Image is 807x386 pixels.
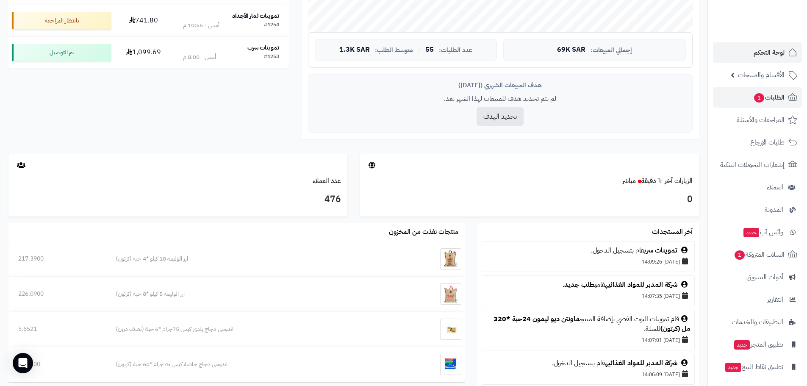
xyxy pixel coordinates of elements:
img: logo-2.png [749,6,799,24]
div: أمس - 10:55 م [183,21,219,30]
h3: 476 [15,192,341,207]
span: 1 [735,250,745,260]
span: التطبيقات والخدمات [732,316,783,328]
div: Open Intercom Messenger [13,353,33,373]
h3: آخر المستجدات [652,228,693,236]
span: أدوات التسويق [746,271,783,283]
div: 226.0900 [18,290,96,298]
span: 55 [425,46,434,54]
div: اندومى دجاج خاصة كيس 75جرام *60 حبة (كرتون) [116,360,394,369]
span: الطلبات [753,92,785,103]
a: شركة المدبر للمواد الغذائيه [605,358,677,368]
div: ارز الوليمة 10 كيلو *4 حبة (كرتون) [116,255,394,263]
div: قام بتسجيل الدخول. [486,246,690,255]
div: [DATE] 14:07:35 [486,290,690,302]
a: العملاء [713,177,802,197]
div: [DATE] 14:07:01 [486,334,690,346]
h3: 0 [366,192,693,207]
a: بطلب جديد [564,280,597,290]
span: تطبيق نقاط البيع [724,361,783,373]
div: اندومى دجاج بلدى كيس 75جرام *6 حبة (نصف درزن) [116,325,394,333]
a: تطبيق نقاط البيعجديد [713,357,802,377]
div: قام بتسجيل الدخول. [486,358,690,368]
span: العملاء [767,181,783,193]
span: عدد الطلبات: [439,47,472,54]
img: ارز الوليمة 5 كيلو *8 حبة (كرتون) [440,283,461,305]
span: وآتس آب [743,226,783,238]
span: لوحة التحكم [754,47,785,58]
button: تحديد الهدف [477,107,524,126]
a: المراجعات والأسئلة [713,110,802,130]
a: لوحة التحكم [713,42,802,63]
div: 217.3900 [18,255,96,263]
span: جديد [725,363,741,372]
div: تم التوصيل [12,44,111,61]
span: السلات المتروكة [734,249,785,261]
strong: تموينات ثمار الأجداد [232,11,279,20]
div: [DATE] 14:06:09 [486,368,690,380]
div: 53.0400 [18,360,96,369]
a: الطلبات1 [713,87,802,108]
div: قام . [486,280,690,290]
span: 1 [754,93,764,103]
span: المراجعات والأسئلة [737,114,785,126]
p: لم يتم تحديد هدف للمبيعات لهذا الشهر بعد. [315,94,686,104]
td: 741.80 [114,5,173,36]
img: اندومى دجاج بلدى كيس 75جرام *6 حبة (نصف درزن) [440,319,461,340]
small: مباشر [622,176,636,186]
a: تطبيق المتجرجديد [713,334,802,355]
span: التقارير [767,294,783,305]
span: 69K SAR [557,46,585,54]
a: طلبات الإرجاع [713,132,802,153]
span: إشعارات التحويلات البنكية [720,159,785,171]
div: أمس - 8:00 م [183,53,216,61]
span: تطبيق المتجر [733,339,783,350]
span: متوسط الطلب: [375,47,413,54]
div: #1254 [264,21,279,30]
span: طلبات الإرجاع [750,136,785,148]
a: السلات المتروكة1 [713,244,802,265]
a: الزيارات آخر ٦٠ دقيقةمباشر [622,176,693,186]
span: المدونة [765,204,783,216]
td: 1,099.69 [114,37,173,68]
a: شركة المدبر للمواد الغذائيه [605,280,677,290]
strong: تموينات سرب [247,43,279,52]
a: أدوات التسويق [713,267,802,287]
a: ماونتن ديو ليمون 24حبة *320 مل (كرتون) [494,314,690,334]
div: هدف المبيعات الشهري ([DATE]) [315,81,686,90]
span: 1.3K SAR [339,46,370,54]
img: اندومى دجاج خاصة كيس 75جرام *60 حبة (كرتون) [440,354,461,375]
a: التطبيقات والخدمات [713,312,802,332]
span: إجمالي المبيعات: [591,47,632,54]
a: المدونة [713,200,802,220]
a: إشعارات التحويلات البنكية [713,155,802,175]
div: 5.6521 [18,325,96,333]
div: بانتظار المراجعة [12,12,111,29]
div: ارز الوليمة 5 كيلو *8 حبة (كرتون) [116,290,394,298]
div: #1253 [264,53,279,61]
h3: منتجات نفذت من المخزون [389,228,458,236]
span: | [418,47,420,53]
span: جديد [743,228,759,237]
a: تموينات سرب [644,245,677,255]
div: [DATE] 14:09:26 [486,255,690,267]
span: الأقسام والمنتجات [738,69,785,81]
a: عدد العملاء [313,176,341,186]
a: التقارير [713,289,802,310]
img: ارز الوليمة 10 كيلو *4 حبة (كرتون) [440,248,461,269]
a: وآتس آبجديد [713,222,802,242]
span: جديد [734,340,750,350]
div: قام تموينات التوت الفضي بإضافة المنتج للسلة. [486,314,690,334]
